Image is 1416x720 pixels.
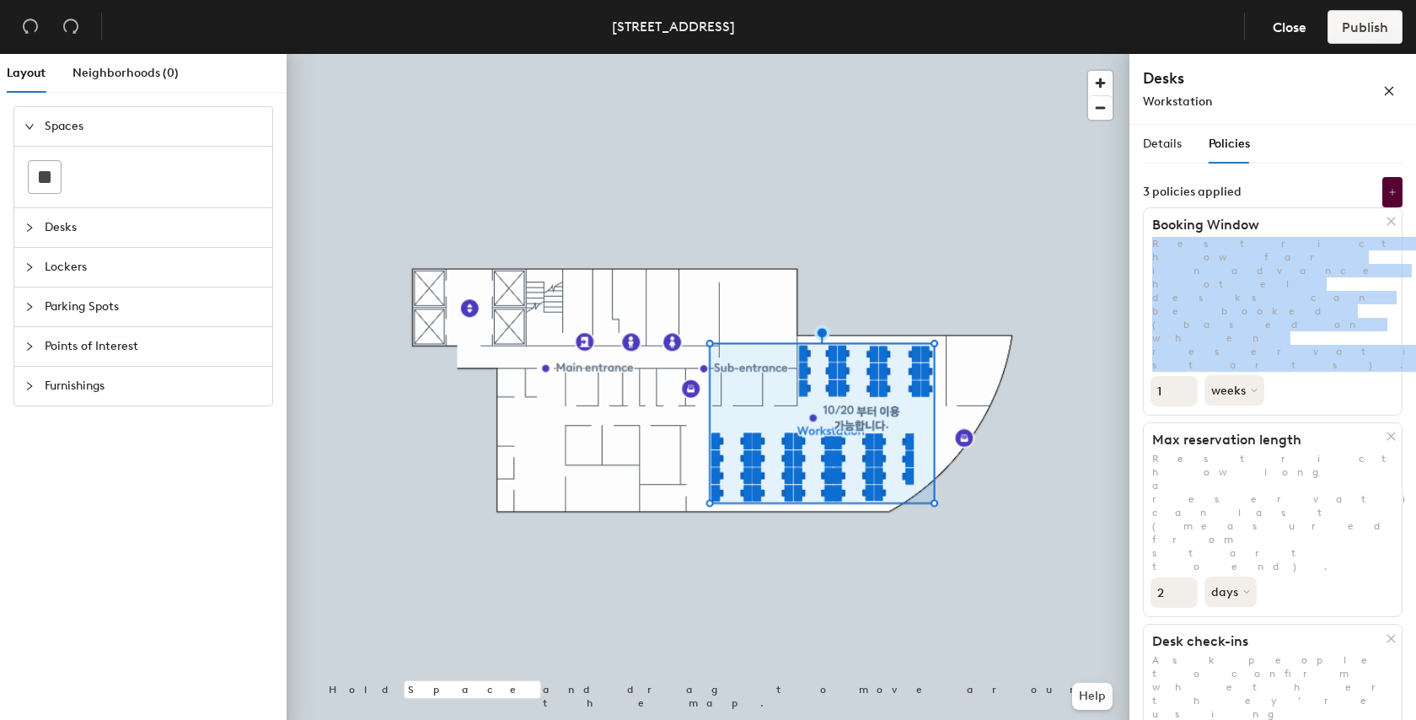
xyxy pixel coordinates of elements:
span: collapsed [24,262,35,272]
span: collapsed [24,223,35,233]
button: days [1204,577,1257,607]
span: Points of Interest [45,327,262,366]
span: collapsed [24,381,35,391]
h1: Desk check-ins [1144,633,1386,650]
p: Restrict how long a reservation can last (measured from start to end). [1144,452,1402,573]
span: Desks [45,208,262,247]
span: expanded [24,121,35,132]
span: Workstation [1143,94,1213,109]
span: Policies [1209,137,1250,151]
button: Redo (⌘ + ⇧ + Z) [54,10,88,44]
button: Publish [1327,10,1403,44]
button: Close [1258,10,1321,44]
span: close [1383,85,1395,97]
span: Furnishings [45,367,262,406]
span: collapsed [24,341,35,352]
span: collapsed [24,302,35,312]
span: Neighborhoods (0) [72,66,179,80]
button: Help [1072,683,1113,710]
span: Spaces [45,107,262,146]
button: weeks [1204,375,1264,406]
span: Lockers [45,248,262,287]
span: Details [1143,137,1182,151]
button: Undo (⌘ + Z) [13,10,47,44]
span: Close [1273,19,1306,35]
span: Parking Spots [45,287,262,326]
h4: Desks [1143,67,1328,89]
span: Layout [7,66,46,80]
div: 3 policies applied [1143,185,1242,199]
span: undo [22,18,39,35]
div: [STREET_ADDRESS] [612,16,735,37]
p: Restrict how far in advance hotel desks can be booked (based on when reservation starts). [1144,237,1402,372]
h1: Max reservation length [1144,432,1386,449]
h1: Booking Window [1144,217,1386,234]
